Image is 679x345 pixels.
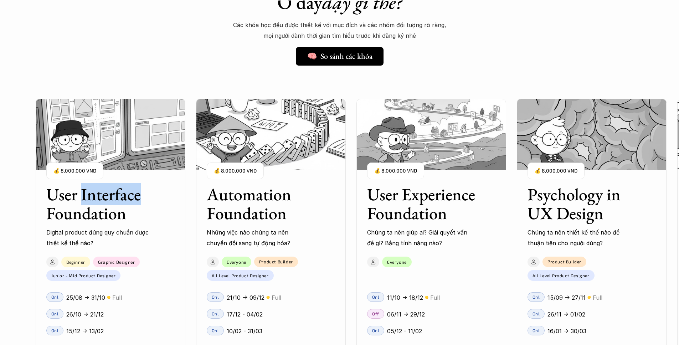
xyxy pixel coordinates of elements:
[387,292,423,303] p: 11/10 -> 18/12
[528,227,631,249] p: Chúng ta nên thiết kế thế nào để thuận tiện cho người dùng?
[374,166,417,176] p: 💰 8,000,000 VND
[46,227,150,249] p: Digital product đúng quy chuẩn được thiết kế thế nào?
[372,311,379,316] p: Off
[227,292,264,303] p: 21/10 -> 09/12
[53,166,96,176] p: 💰 8,000,000 VND
[296,47,384,66] a: 🧠 So sánh các khóa
[112,292,122,303] p: Full
[212,294,219,299] p: Onl
[387,259,407,264] p: Everyone
[212,328,219,333] p: Onl
[259,259,293,264] p: Product Builder
[272,292,281,303] p: Full
[587,295,591,300] p: 🟡
[430,292,440,303] p: Full
[66,326,104,336] p: 15/12 -> 13/02
[533,311,540,316] p: Onl
[367,227,470,249] p: Chúng ta nên giúp ai? Giải quyết vấn đề gì? Bằng tính năng nào?
[98,259,135,264] p: Graphic Designer
[547,259,581,264] p: Product Builder
[46,185,157,223] h3: User Interface Foundation
[227,326,262,336] p: 10/02 - 31/03
[387,309,425,320] p: 06/11 -> 29/12
[233,20,447,41] p: Các khóa học đều được thiết kế với mục đích và các nhóm đối tượng rõ ràng, mọi người dành thời gi...
[547,309,585,320] p: 26/11 -> 01/02
[528,185,638,223] h3: Psychology in UX Design
[227,309,263,320] p: 17/12 - 04/02
[214,166,257,176] p: 💰 8,000,000 VND
[387,326,422,336] p: 05/12 - 11/02
[66,309,104,320] p: 26/10 -> 21/12
[593,292,602,303] p: Full
[535,166,577,176] p: 💰 8,000,000 VND
[66,259,85,264] p: Beginner
[372,328,380,333] p: Onl
[207,227,310,249] p: Những việc nào chúng ta nên chuyển đổi sang tự động hóa?
[533,273,590,278] p: All Level Product Designer
[372,294,380,299] p: Onl
[533,328,540,333] p: Onl
[212,311,219,316] p: Onl
[266,295,270,300] p: 🟡
[107,295,110,300] p: 🟡
[547,292,586,303] p: 15/09 -> 27/11
[207,185,317,223] h3: Automation Foundation
[51,273,115,278] p: Junior - Mid Product Designer
[533,294,540,299] p: Onl
[367,185,478,223] h3: User Experience Foundation
[212,273,269,278] p: All Level Product Designer
[66,292,105,303] p: 25/08 -> 31/10
[425,295,428,300] p: 🟡
[307,52,372,61] h5: 🧠 So sánh các khóa
[547,326,586,336] p: 16/01 -> 30/03
[227,259,246,264] p: Everyone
